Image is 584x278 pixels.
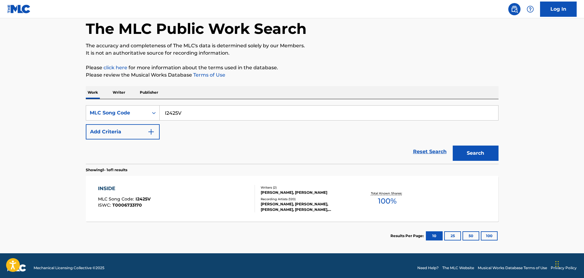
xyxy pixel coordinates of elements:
span: I2425V [136,196,151,202]
a: Log In [540,2,577,17]
button: 10 [426,231,443,240]
p: It is not an authoritative source for recording information. [86,49,499,57]
p: Total Known Shares: [371,191,404,196]
button: 100 [481,231,498,240]
div: INSIDE [98,185,151,192]
span: ISWC : [98,202,112,208]
img: 9d2ae6d4665cec9f34b9.svg [147,128,155,135]
p: Results Per Page: [390,233,425,239]
p: Publisher [138,86,160,99]
p: Showing 1 - 1 of 1 results [86,167,127,173]
div: Writers ( 2 ) [261,185,353,190]
a: Musical Works Database Terms of Use [478,265,547,271]
a: Terms of Use [192,72,225,78]
div: Help [524,3,536,15]
img: search [511,5,518,13]
span: MLC Song Code : [98,196,136,202]
form: Search Form [86,105,499,164]
div: Drag [555,255,559,273]
button: 50 [462,231,479,240]
p: Please for more information about the terms used in the database. [86,64,499,71]
img: help [527,5,534,13]
a: Reset Search [410,145,450,158]
a: Public Search [508,3,521,15]
a: INSIDEMLC Song Code:I2425VISWC:T0006733170Writers (2)[PERSON_NAME], [PERSON_NAME]Recording Artist... [86,176,499,222]
div: [PERSON_NAME], [PERSON_NAME], [PERSON_NAME], [PERSON_NAME], [PERSON_NAME] [261,201,353,212]
button: Search [453,146,499,161]
p: The accuracy and completeness of The MLC's data is determined solely by our Members. [86,42,499,49]
a: Need Help? [417,265,439,271]
iframe: Chat Widget [553,249,584,278]
a: The MLC Website [442,265,474,271]
button: 25 [444,231,461,240]
p: Writer [111,86,127,99]
button: Add Criteria [86,124,160,139]
p: Please review the Musical Works Database [86,71,499,79]
img: MLC Logo [7,5,31,13]
div: Recording Artists ( 120 ) [261,197,353,201]
div: MLC Song Code [90,109,145,117]
a: click here [103,65,127,70]
span: 100 % [378,196,397,207]
p: Work [86,86,100,99]
span: Mechanical Licensing Collective © 2025 [34,265,104,271]
h1: The MLC Public Work Search [86,20,307,38]
span: T0006733170 [112,202,142,208]
a: Privacy Policy [551,265,577,271]
div: [PERSON_NAME], [PERSON_NAME] [261,190,353,195]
